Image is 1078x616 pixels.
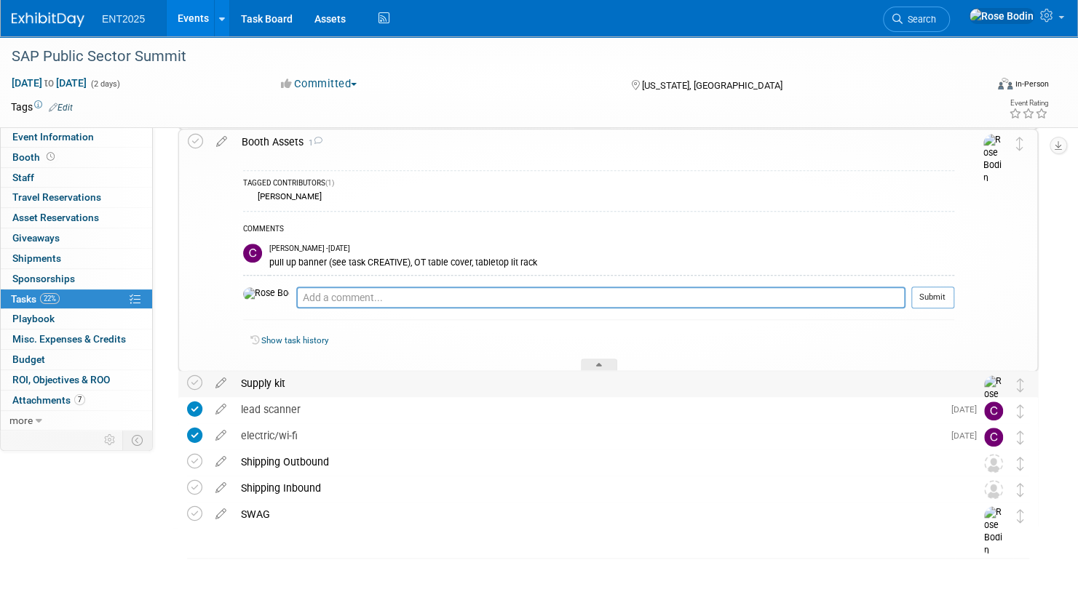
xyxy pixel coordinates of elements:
span: Booth [12,151,58,163]
span: [DATE] [DATE] [11,76,87,89]
span: Search [903,14,936,25]
span: (1) [325,179,334,187]
span: [DATE] [951,431,984,441]
div: In-Person [1015,79,1049,89]
span: ENT2025 [102,13,145,25]
a: Show task history [261,335,328,345]
span: [DATE] [951,404,984,415]
img: ExhibitDay [12,12,84,27]
i: Move task [1017,457,1024,471]
div: TAGGED CONTRIBUTORS [243,178,954,191]
span: [US_STATE], [GEOGRAPHIC_DATA] [641,80,782,91]
button: Submit [911,287,954,308]
img: Rose Bodin [969,8,1034,24]
a: edit [208,403,234,416]
span: Event Information [12,131,94,143]
span: 22% [40,293,60,304]
a: Booth [1,148,152,167]
a: Tasks22% [1,289,152,309]
a: Sponsorships [1,269,152,289]
span: Misc. Expenses & Credits [12,333,126,345]
span: Staff [12,172,34,183]
a: Search [883,7,950,32]
div: Event Format [894,76,1049,97]
span: Budget [12,353,45,365]
div: [PERSON_NAME] [254,191,322,201]
div: Supply kit [234,371,955,396]
span: Travel Reservations [12,191,101,203]
a: Asset Reservations [1,208,152,228]
span: Attachments [12,394,85,406]
span: ROI, Objectives & ROO [12,374,110,385]
img: Unassigned [984,454,1003,473]
i: Move task [1017,378,1024,392]
div: lead scanner [234,397,943,422]
a: edit [208,429,234,442]
span: Sponsorships [12,273,75,284]
img: Rose Bodin [243,287,289,300]
i: Move task [1017,431,1024,444]
i: Move task [1017,509,1024,523]
img: Unassigned [984,480,1003,499]
span: Playbook [12,313,55,324]
a: edit [209,135,234,148]
i: Move task [1016,137,1023,151]
a: Staff [1,168,152,188]
span: to [42,77,56,89]
span: (2 days) [90,79,120,89]
a: Attachments7 [1,391,152,410]
span: [PERSON_NAME] - [DATE] [269,244,350,254]
div: SWAG [234,502,955,527]
span: Tasks [11,293,60,305]
img: Colleen Mueller [243,244,262,263]
img: Rose Bodin [984,506,1006,558]
span: Booth not reserved yet [44,151,58,162]
span: 7 [74,394,85,405]
a: Event Information [1,127,152,147]
div: SAP Public Sector Summit [7,44,961,70]
button: Committed [276,76,362,92]
i: Move task [1017,483,1024,497]
img: Colleen Mueller [984,428,1003,447]
a: Playbook [1,309,152,329]
div: electric/wi-fi [234,423,943,448]
div: Shipping Outbound [234,449,955,474]
img: Colleen Mueller [984,401,1003,420]
span: Giveaways [12,232,60,244]
img: Rose Bodin [983,134,1005,185]
div: Shipping Inbound [234,476,955,500]
a: edit [208,481,234,495]
a: edit [208,455,234,468]
td: Toggle Event Tabs [123,431,153,449]
img: Rose Bodin [984,375,1006,427]
span: 1 [304,138,322,148]
a: Giveaways [1,228,152,248]
a: edit [208,377,234,390]
td: Tags [11,100,73,114]
div: pull up banner (see task CREATIVE), OT table cover, tabletop lit rack [269,255,954,268]
div: Event Rating [1009,100,1048,107]
a: Travel Reservations [1,188,152,207]
a: ROI, Objectives & ROO [1,370,152,390]
a: more [1,411,152,431]
i: Move task [1017,404,1024,418]
span: Shipments [12,252,61,264]
img: Format-Inperson.png [998,78,1012,89]
div: COMMENTS [243,223,954,238]
td: Personalize Event Tab Strip [98,431,123,449]
a: Shipments [1,249,152,268]
span: Asset Reservations [12,212,99,223]
a: Misc. Expenses & Credits [1,329,152,349]
a: edit [208,508,234,521]
a: Edit [49,103,73,113]
div: Booth Assets [234,129,954,154]
span: more [9,415,33,426]
a: Budget [1,350,152,369]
